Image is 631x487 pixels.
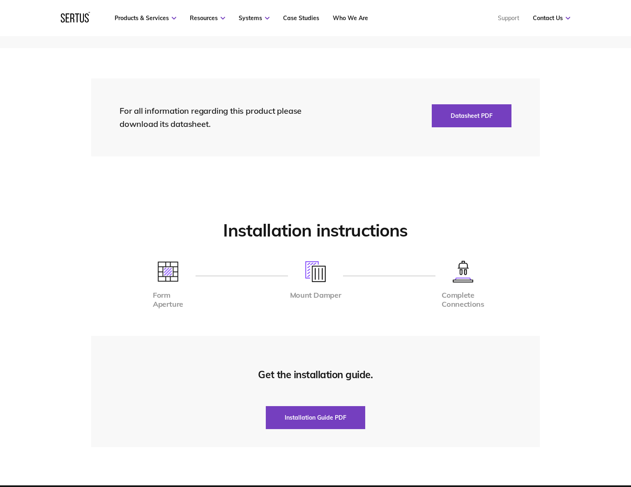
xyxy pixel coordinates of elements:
div: Complete Connections [442,291,484,309]
button: Datasheet PDF [432,104,511,127]
div: Mount Damper [290,291,341,300]
a: Products & Services [115,14,176,22]
h2: Installation instructions [91,220,540,241]
button: Installation Guide PDF [266,406,365,429]
a: Who We Are [333,14,368,22]
a: Contact Us [533,14,570,22]
div: For all information regarding this product please download its datasheet. [120,104,317,131]
div: Get the installation guide. [258,368,373,381]
a: Support [498,14,519,22]
a: Case Studies [283,14,319,22]
div: Form Aperture [153,291,183,309]
a: Systems [239,14,269,22]
a: Resources [190,14,225,22]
